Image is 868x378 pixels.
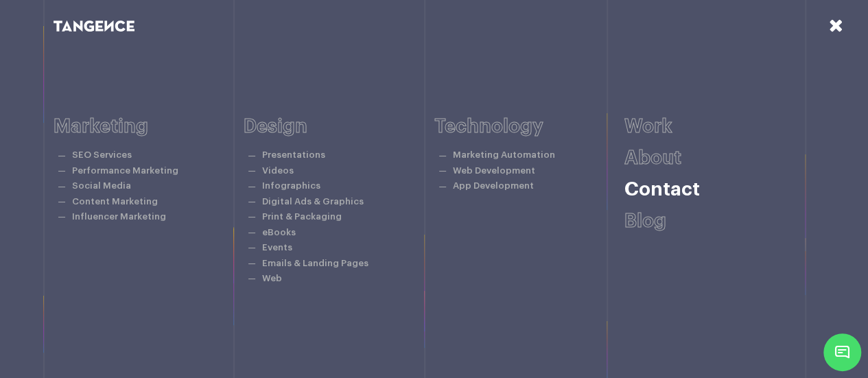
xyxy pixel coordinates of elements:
span: Chat Widget [823,333,861,371]
a: App Development [453,181,534,190]
a: SEO Services [72,150,132,159]
a: Marketing Automation [453,150,555,159]
a: Contact [624,180,700,199]
a: Influencer Marketing [72,212,166,221]
a: Work [624,117,672,136]
a: Blog [624,211,666,231]
a: Web Development [453,166,535,175]
h6: Marketing [54,116,244,137]
a: Driven by SalesIQ [3,345,271,367]
a: Social Media [72,181,131,190]
a: Print & Packaging [262,212,342,221]
a: About [624,148,681,167]
a: Performance Marketing [72,166,178,175]
em: Driven by SalesIQ [108,350,181,363]
a: Presentations [262,150,325,159]
a: Emails & Landing Pages [262,259,368,268]
a: Infographics [262,181,320,190]
p: We're online! [98,215,176,229]
a: Digital Ads & Graphics [262,197,364,206]
a: Web [262,274,282,283]
a: eBooks [262,228,296,237]
a: Videos [262,166,294,175]
textarea: We are here to help you [3,276,271,345]
a: Events [262,243,292,252]
div: Chat with us now [73,18,229,31]
em: Back [10,10,38,38]
h6: Design [244,116,434,137]
h6: Technology [434,116,625,137]
a: Content Marketing [72,197,158,206]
